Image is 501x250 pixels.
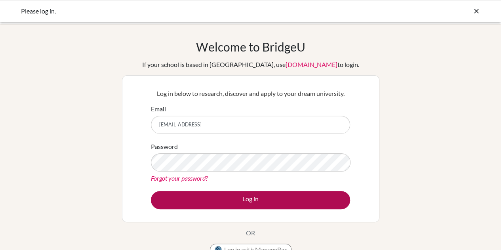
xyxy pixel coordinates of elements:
[21,6,362,16] div: Please log in.
[151,191,350,209] button: Log in
[151,142,178,151] label: Password
[151,89,350,98] p: Log in below to research, discover and apply to your dream university.
[246,228,255,238] p: OR
[286,61,337,68] a: [DOMAIN_NAME]
[142,60,359,69] div: If your school is based in [GEOGRAPHIC_DATA], use to login.
[196,40,305,54] h1: Welcome to BridgeU
[151,174,208,182] a: Forgot your password?
[151,104,166,114] label: Email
